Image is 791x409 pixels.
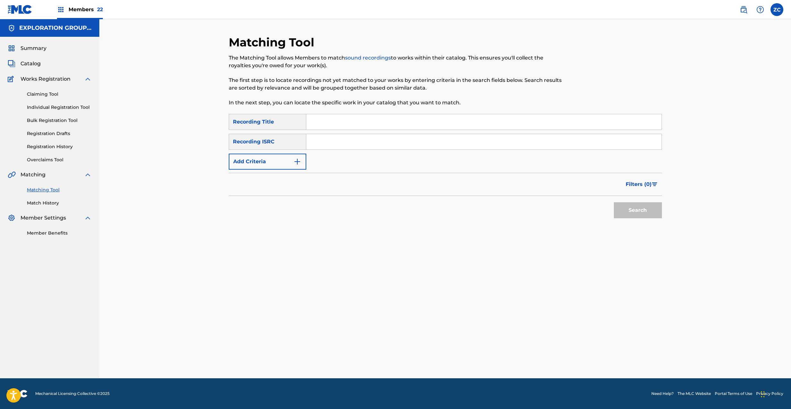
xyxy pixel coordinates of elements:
span: Filters ( 0 ) [626,180,652,188]
a: Bulk Registration Tool [27,117,92,124]
img: Matching [8,171,16,179]
span: 22 [97,6,103,12]
span: Catalog [21,60,41,68]
img: expand [84,75,92,83]
span: Matching [21,171,45,179]
h5: EXPLORATION GROUP LLC [19,24,92,32]
a: SummarySummary [8,44,46,52]
a: Matching Tool [27,187,92,193]
img: expand [84,171,92,179]
iframe: Chat Widget [759,378,791,409]
img: help [756,6,764,13]
div: User Menu [770,3,783,16]
a: sound recordings [345,55,391,61]
img: Top Rightsholders [57,6,65,13]
a: Match History [27,200,92,206]
a: Registration History [27,143,92,150]
span: Member Settings [21,214,66,222]
img: Member Settings [8,214,15,222]
a: Privacy Policy [756,391,783,397]
span: Mechanical Licensing Collective © 2025 [35,391,110,397]
iframe: Resource Center [773,286,791,337]
div: Help [754,3,767,16]
img: filter [652,182,657,186]
span: Members [69,6,103,13]
a: Claiming Tool [27,91,92,98]
img: Catalog [8,60,15,68]
p: The Matching Tool allows Members to match to works within their catalog. This ensures you'll coll... [229,54,562,69]
a: Portal Terms of Use [715,391,752,397]
span: Works Registration [21,75,70,83]
a: Public Search [737,3,750,16]
a: Overclaims Tool [27,156,92,163]
button: Add Criteria [229,154,306,170]
a: CatalogCatalog [8,60,41,68]
h2: Matching Tool [229,35,317,50]
img: expand [84,214,92,222]
a: Member Benefits [27,230,92,237]
p: In the next step, you can locate the specific work in your catalog that you want to match. [229,99,562,107]
div: Drag [761,385,765,404]
img: MLC Logo [8,5,32,14]
img: Accounts [8,24,15,32]
form: Search Form [229,114,662,221]
button: Filters (0) [622,176,662,192]
a: Registration Drafts [27,130,92,137]
img: Works Registration [8,75,16,83]
img: logo [8,390,28,397]
img: 9d2ae6d4665cec9f34b9.svg [293,158,301,165]
p: The first step is to locate recordings not yet matched to your works by entering criteria in the ... [229,76,562,92]
a: Individual Registration Tool [27,104,92,111]
a: The MLC Website [678,391,711,397]
img: search [740,6,747,13]
span: Summary [21,44,46,52]
img: Summary [8,44,15,52]
a: Need Help? [651,391,674,397]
